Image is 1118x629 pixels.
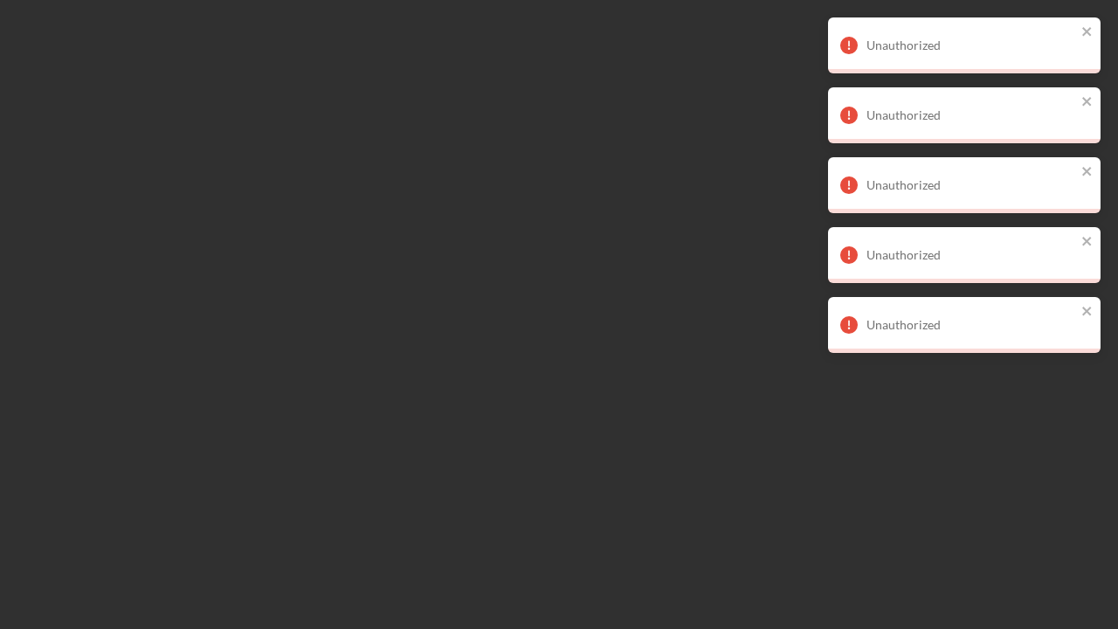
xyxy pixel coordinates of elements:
[866,38,1076,52] div: Unauthorized
[1081,94,1094,111] button: close
[866,318,1076,332] div: Unauthorized
[866,248,1076,262] div: Unauthorized
[1081,234,1094,251] button: close
[1081,304,1094,321] button: close
[866,178,1076,192] div: Unauthorized
[866,108,1076,122] div: Unauthorized
[1081,24,1094,41] button: close
[1081,164,1094,181] button: close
